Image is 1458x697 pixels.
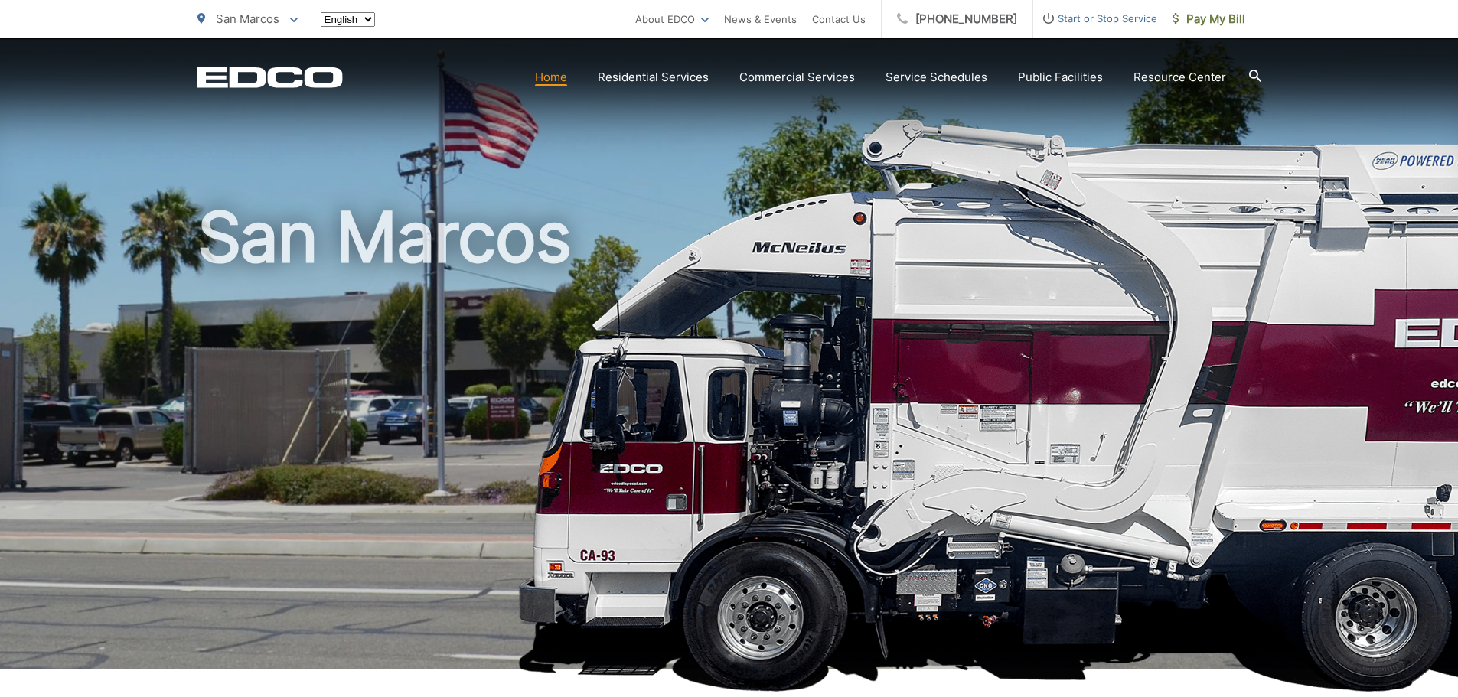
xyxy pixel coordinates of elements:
a: Residential Services [598,68,709,86]
h1: San Marcos [197,199,1261,683]
a: Service Schedules [886,68,987,86]
a: News & Events [724,10,797,28]
a: EDCD logo. Return to the homepage. [197,67,343,88]
a: About EDCO [635,10,709,28]
a: Public Facilities [1018,68,1103,86]
select: Select a language [321,12,375,27]
span: San Marcos [216,11,279,26]
a: Contact Us [812,10,866,28]
a: Commercial Services [739,68,855,86]
span: Pay My Bill [1173,10,1245,28]
a: Resource Center [1133,68,1226,86]
a: Home [535,68,567,86]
